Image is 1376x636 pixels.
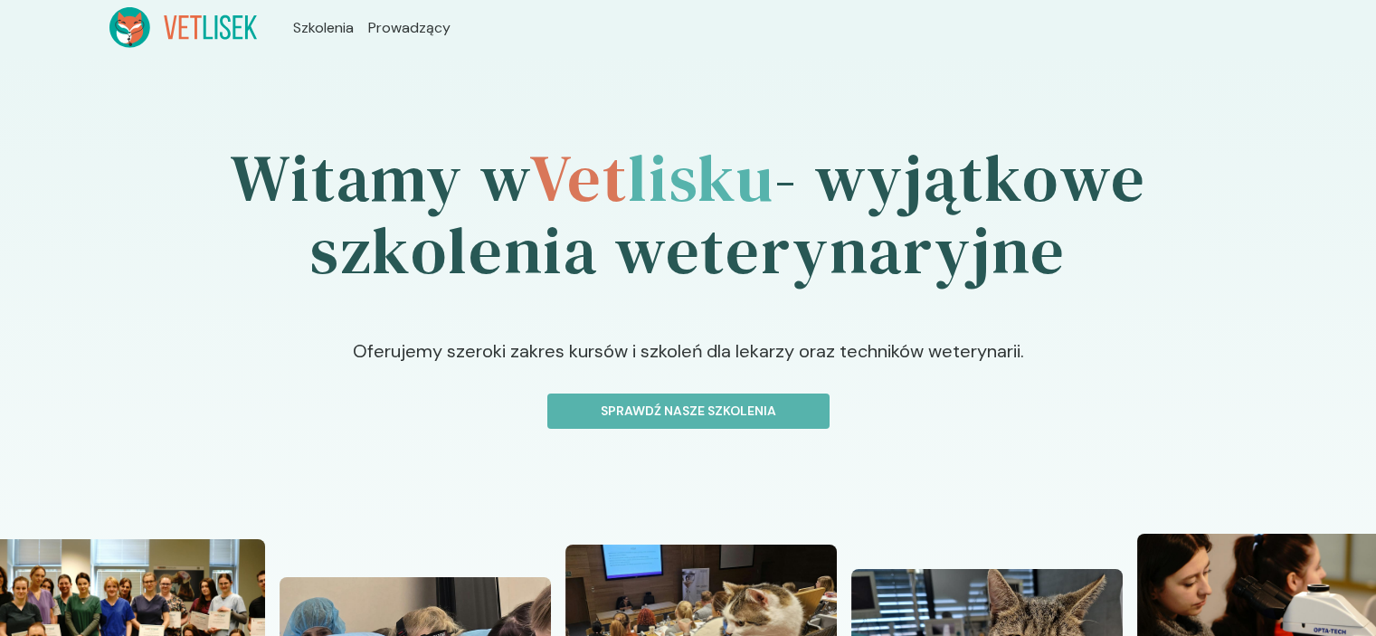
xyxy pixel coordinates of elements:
p: Sprawdź nasze szkolenia [563,402,814,421]
a: Prowadzący [368,17,451,39]
span: Vet [529,133,628,223]
a: Szkolenia [293,17,354,39]
h1: Witamy w - wyjątkowe szkolenia weterynaryjne [109,91,1267,337]
button: Sprawdź nasze szkolenia [547,394,830,429]
span: lisku [628,133,774,223]
p: Oferujemy szeroki zakres kursów i szkoleń dla lekarzy oraz techników weterynarii. [230,337,1147,394]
